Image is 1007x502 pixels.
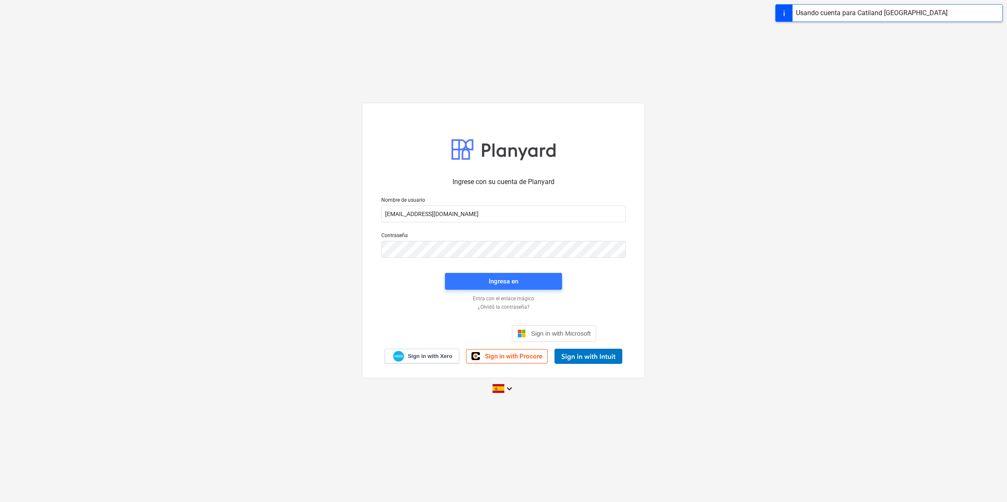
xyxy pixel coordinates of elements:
[381,177,626,187] p: Ingrese con su cuenta de Planyard
[385,349,460,363] a: Sign in with Xero
[796,8,948,18] div: Usando cuenta para Catiland [GEOGRAPHIC_DATA]
[393,351,404,362] img: Xero logo
[381,206,626,222] input: Nombre de usuario
[381,232,626,241] p: Contraseña
[381,197,626,206] p: Nombre de usuario
[485,352,542,360] span: Sign in with Procore
[377,304,630,311] a: ¿Olvidó la contraseña?
[489,276,518,287] div: Ingresa en
[377,296,630,302] a: Entra con el enlace mágico
[531,330,591,337] span: Sign in with Microsoft
[407,324,509,343] iframe: Botón Iniciar sesión con Google
[408,352,452,360] span: Sign in with Xero
[445,273,562,290] button: Ingresa en
[517,329,526,338] img: Microsoft logo
[466,349,548,363] a: Sign in with Procore
[504,384,514,394] i: keyboard_arrow_down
